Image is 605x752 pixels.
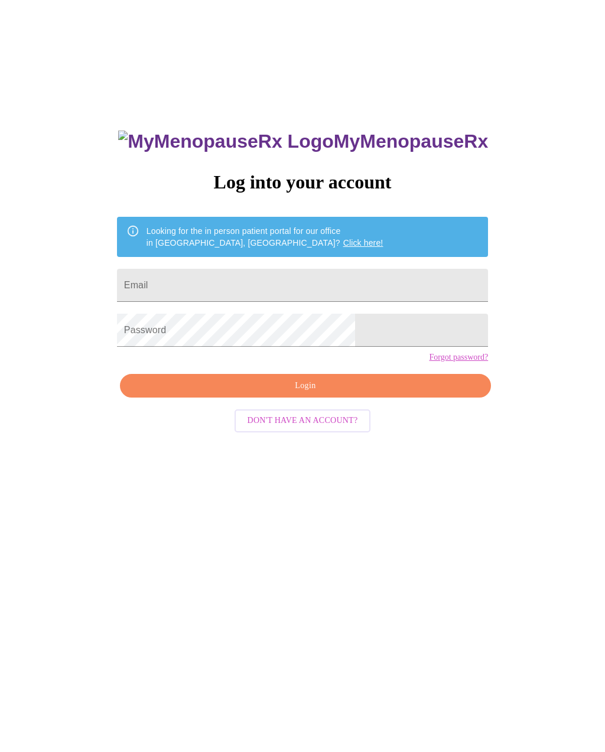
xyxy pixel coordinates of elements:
[248,414,358,428] span: Don't have an account?
[343,238,383,248] a: Click here!
[232,415,374,425] a: Don't have an account?
[134,379,477,393] span: Login
[120,374,491,398] button: Login
[117,171,488,193] h3: Log into your account
[429,353,488,362] a: Forgot password?
[118,131,488,152] h3: MyMenopauseRx
[118,131,333,152] img: MyMenopauseRx Logo
[235,409,371,432] button: Don't have an account?
[147,220,383,253] div: Looking for the in person patient portal for our office in [GEOGRAPHIC_DATA], [GEOGRAPHIC_DATA]?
